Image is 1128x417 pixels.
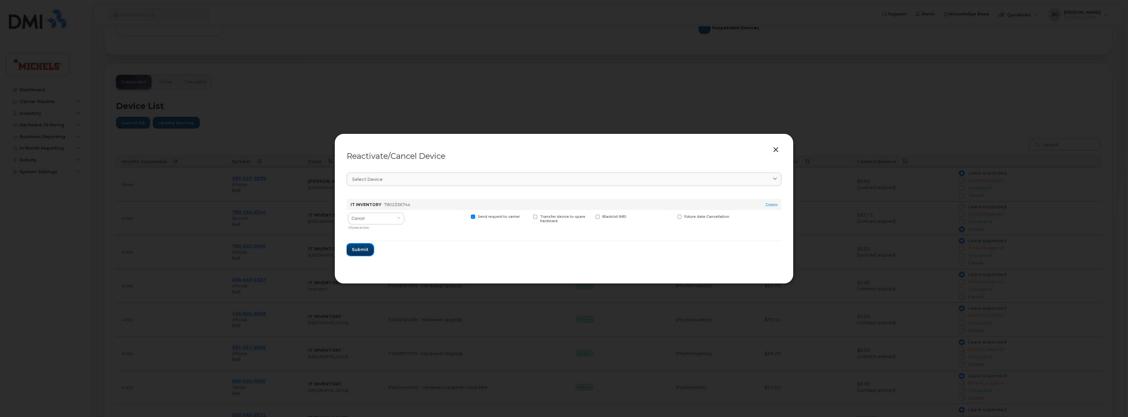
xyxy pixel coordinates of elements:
span: Transfer device to spare hardware [540,215,585,223]
span: Blacklist IMEI [602,215,626,219]
input: Send request to carrier [463,215,466,218]
span: 7802336744 [384,202,410,207]
span: Send request to carrier [478,215,520,219]
input: Blacklist IMEI [588,215,591,218]
input: Future date Cancellation [670,215,673,218]
input: Transfer device to spare hardware [525,215,529,218]
a: Delete [766,202,777,207]
span: Submit [352,246,368,253]
a: Select device [347,173,781,186]
strong: IT INVENTORY [351,202,381,207]
span: Select device [352,176,383,182]
div: Reactivate/Cancel Device [347,152,781,160]
div: Choose action [349,223,404,230]
button: Submit [347,244,373,256]
span: Future date Cancellation [684,215,729,219]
